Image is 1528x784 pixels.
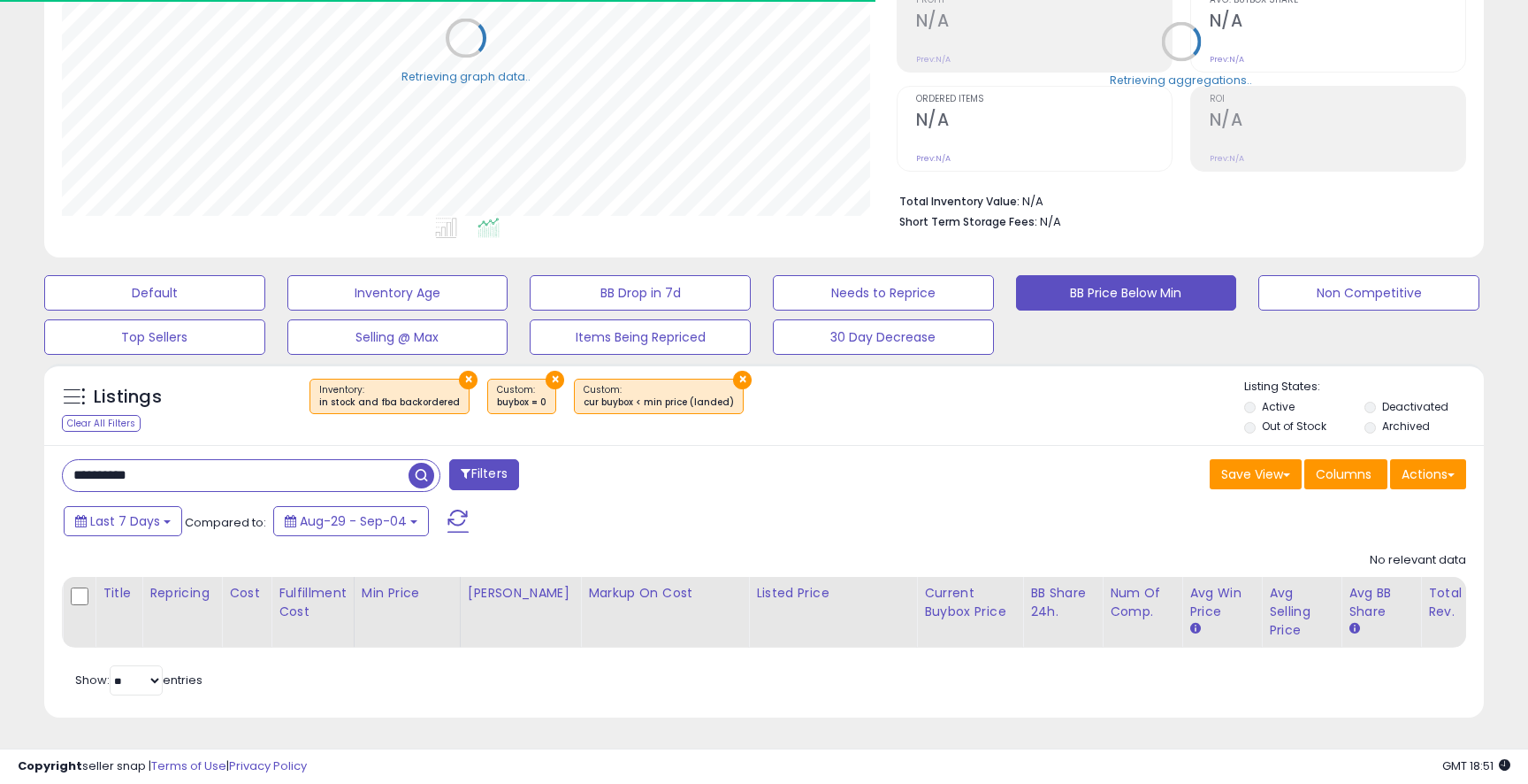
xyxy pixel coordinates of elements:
[287,275,508,311] button: Inventory Age
[584,396,734,409] div: cur buybox < min price (landed)
[185,514,266,531] span: Compared to:
[319,396,460,409] div: in stock and fba backordered
[773,275,994,311] button: Needs to Reprice
[401,68,531,84] div: Retrieving graph data..
[64,506,182,536] button: Last 7 Days
[273,506,429,536] button: Aug-29 - Sep-04
[1442,757,1510,774] span: 2025-09-13 18:51 GMT
[75,672,202,688] span: Show: entries
[497,396,546,409] div: buybox = 0
[94,385,162,410] h5: Listings
[581,577,749,648] th: The percentage added to the cost of goods (COGS) that forms the calculator for Min & Max prices.
[1210,459,1302,489] button: Save View
[530,319,751,355] button: Items Being Repriced
[497,383,546,410] span: Custom:
[756,584,909,603] div: Listed Price
[1428,584,1493,621] div: Total Rev.
[1348,584,1413,621] div: Avg BB Share
[1244,379,1483,396] p: Listing States:
[468,584,573,603] div: [PERSON_NAME]
[588,584,741,603] div: Markup on Cost
[1370,552,1466,569] div: No relevant data
[1110,584,1174,621] div: Num of Comp.
[1304,459,1387,489] button: Columns
[773,319,994,355] button: 30 Day Decrease
[546,371,564,389] button: ×
[319,383,460,410] span: Inventory :
[44,319,265,355] button: Top Sellers
[1189,621,1200,637] small: Avg Win Price.
[1030,584,1095,621] div: BB Share 24h.
[279,584,347,621] div: Fulfillment Cost
[449,459,518,490] button: Filters
[62,415,141,432] div: Clear All Filters
[149,584,214,603] div: Repricing
[584,383,734,410] span: Custom:
[733,371,752,389] button: ×
[90,512,160,530] span: Last 7 Days
[229,757,307,774] a: Privacy Policy
[103,584,134,603] div: Title
[1110,72,1252,88] div: Retrieving aggregations..
[1348,621,1359,637] small: Avg BB Share.
[18,758,307,775] div: seller snap | |
[229,584,264,603] div: Cost
[44,275,265,311] button: Default
[530,275,751,311] button: BB Drop in 7d
[151,757,226,774] a: Terms of Use
[1189,584,1254,621] div: Avg Win Price
[1382,419,1430,434] label: Archived
[18,757,82,774] strong: Copyright
[459,371,477,389] button: ×
[1258,275,1479,311] button: Non Competitive
[1269,584,1333,640] div: Avg Selling Price
[1316,465,1371,483] span: Columns
[287,319,508,355] button: Selling @ Max
[1382,399,1448,414] label: Deactivated
[300,512,407,530] span: Aug-29 - Sep-04
[1262,399,1295,414] label: Active
[1016,275,1237,311] button: BB Price Below Min
[924,584,1015,621] div: Current Buybox Price
[362,584,453,603] div: Min Price
[1262,419,1326,434] label: Out of Stock
[1390,459,1466,489] button: Actions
